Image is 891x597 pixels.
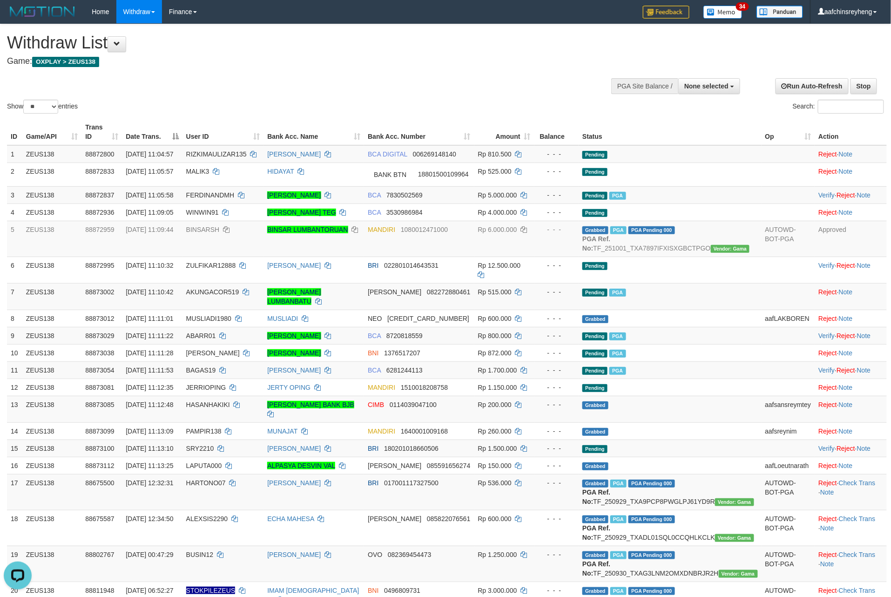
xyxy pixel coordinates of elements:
[413,150,456,158] span: Copy 006269148140 to clipboard
[22,204,81,221] td: ZEUS138
[579,474,761,510] td: TF_250929_TXA9PCP8PWGLPJ61YD9R
[582,289,607,297] span: Pending
[582,262,607,270] span: Pending
[818,332,835,339] a: Verify
[85,288,114,296] span: 88873002
[839,479,876,487] a: Check Trans
[582,367,607,375] span: Pending
[126,262,173,269] span: [DATE] 11:10:32
[85,226,114,233] span: 88872959
[384,349,420,357] span: Copy 1376517207 to clipboard
[818,427,837,435] a: Reject
[582,192,607,200] span: Pending
[538,331,575,340] div: - - -
[368,445,378,452] span: BRI
[126,366,173,374] span: [DATE] 11:11:53
[7,440,22,457] td: 15
[756,6,803,18] img: panduan.png
[609,192,626,200] span: Marked by aafnoeunsreypich
[22,283,81,310] td: ZEUS138
[22,310,81,327] td: ZEUS138
[582,480,608,488] span: Grabbed
[820,488,834,496] a: Note
[368,262,378,269] span: BRI
[857,191,871,199] a: Note
[7,344,22,361] td: 10
[186,349,240,357] span: [PERSON_NAME]
[7,119,22,145] th: ID
[85,366,114,374] span: 88873054
[22,361,81,379] td: ZEUS138
[186,168,209,175] span: MALIK3
[267,479,321,487] a: [PERSON_NAME]
[815,257,887,283] td: · ·
[401,427,448,435] span: Copy 1640001009168 to clipboard
[818,191,835,199] a: Verify
[267,209,336,216] a: [PERSON_NAME] TEG
[186,191,234,199] span: FERDINANDMH
[736,2,749,11] span: 34
[126,226,173,233] span: [DATE] 11:09:44
[85,332,114,339] span: 88873029
[85,349,114,357] span: 88873038
[85,168,114,175] span: 88872833
[793,100,884,114] label: Search:
[538,366,575,375] div: - - -
[7,57,585,66] h4: Game:
[384,479,439,487] span: Copy 017001117327500 to clipboard
[478,366,517,374] span: Rp 1.700.000
[815,440,887,457] td: · ·
[7,145,22,163] td: 1
[538,190,575,200] div: - - -
[839,515,876,522] a: Check Trans
[678,78,740,94] button: None selected
[22,396,81,422] td: ZEUS138
[839,315,853,322] a: Note
[609,367,626,375] span: Marked by aafnoeunsreypich
[818,209,837,216] a: Reject
[582,462,608,470] span: Grabbed
[538,225,575,234] div: - - -
[839,462,853,469] a: Note
[384,262,439,269] span: Copy 022801014643531 to clipboard
[126,462,173,469] span: [DATE] 11:13:25
[126,150,173,158] span: [DATE] 11:04:57
[610,226,627,234] span: Marked by aafsolysreylen
[7,422,22,440] td: 14
[609,350,626,358] span: Marked by aafpengsreynich
[7,474,22,510] td: 17
[267,191,321,199] a: [PERSON_NAME]
[22,327,81,344] td: ZEUS138
[815,457,887,474] td: ·
[643,6,689,19] img: Feedback.jpg
[534,119,579,145] th: Balance
[762,221,815,257] td: AUTOWD-BOT-PGA
[85,427,114,435] span: 88873099
[839,288,853,296] a: Note
[582,445,607,453] span: Pending
[478,150,512,158] span: Rp 810.500
[186,288,239,296] span: AKUNGACOR519
[820,524,834,532] a: Note
[815,221,887,257] td: Approved
[538,261,575,270] div: - - -
[22,221,81,257] td: ZEUS138
[762,396,815,422] td: aafsansreymtey
[122,119,182,145] th: Date Trans.: activate to sort column descending
[579,119,761,145] th: Status
[815,163,887,186] td: ·
[22,440,81,457] td: ZEUS138
[267,427,297,435] a: MUNAJAT
[126,427,173,435] span: [DATE] 11:13:09
[478,462,512,469] span: Rp 150.000
[815,361,887,379] td: · ·
[81,119,122,145] th: Trans ID: activate to sort column ascending
[837,332,855,339] a: Reject
[818,168,837,175] a: Reject
[538,461,575,470] div: - - -
[762,422,815,440] td: aafsreynim
[478,168,512,175] span: Rp 525.000
[582,151,607,159] span: Pending
[186,427,222,435] span: PAMPIR138
[267,515,314,522] a: ECHA MAHESA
